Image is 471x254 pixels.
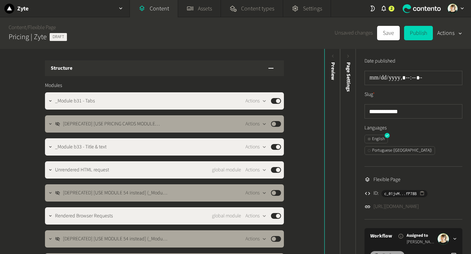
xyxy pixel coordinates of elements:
[437,26,462,40] button: Actions
[364,57,395,65] label: Date published
[245,166,267,174] button: Actions
[55,143,107,151] span: _Module b33 - Title & text
[384,190,417,197] span: c_01jvM...fP78B
[373,176,400,184] span: Flexible Page
[9,24,26,31] a: Content
[245,143,267,151] button: Actions
[390,5,393,12] span: 2
[364,124,462,132] label: Languages
[368,147,432,154] div: Portuguese ([GEOGRAPHIC_DATA])
[245,212,267,220] button: Actions
[212,212,241,220] span: global module
[26,24,28,31] span: /
[55,212,113,220] span: Rendered Browser Requests
[373,190,379,197] span: ID:
[63,120,168,128] span: [DEPRECATED] [USE PRICING CARDS MODULE instead] (_Module b18 - Pricing Cards )
[55,97,95,105] span: _Module b31 - Tabs
[245,235,267,243] button: Actions
[50,33,67,41] span: Draft
[364,91,375,98] label: Slug
[245,189,267,197] button: Actions
[45,82,62,89] span: Modules
[373,203,419,211] a: [URL][DOMAIN_NAME]
[245,97,267,105] button: Actions
[241,4,274,13] span: Content types
[245,120,267,128] button: Actions
[335,29,373,37] span: Unsaved changes
[17,4,28,13] h2: Zyte
[364,135,388,143] button: English
[370,232,392,240] a: Workflow
[438,233,449,245] img: Linda Giuliano
[63,235,168,243] span: [DEPRECATED] [USE MODULE 54 instead] (_Module b19 - Table)
[51,65,72,72] h3: Structure
[404,26,433,40] button: Publish
[55,166,109,174] span: Unrendered HTML request
[364,146,435,155] button: Portuguese ([GEOGRAPHIC_DATA])
[377,26,400,40] button: Save
[329,62,336,80] div: Preview
[407,232,435,239] span: Assigned to
[381,190,427,197] button: c_01jvM...fP78B
[63,189,168,197] span: [DEPRECATED] [USE MODULE 54 instead] (_Module b19 - Table)
[212,166,241,174] span: global module
[28,24,56,31] a: Flexible Page
[9,32,47,42] h2: Pricing | Zyte
[303,4,322,13] span: Settings
[4,4,14,14] img: Zyte
[448,4,458,14] img: Linda Giuliano
[345,62,352,92] span: Page Settings
[407,239,435,245] span: [PERSON_NAME]
[368,136,385,142] div: English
